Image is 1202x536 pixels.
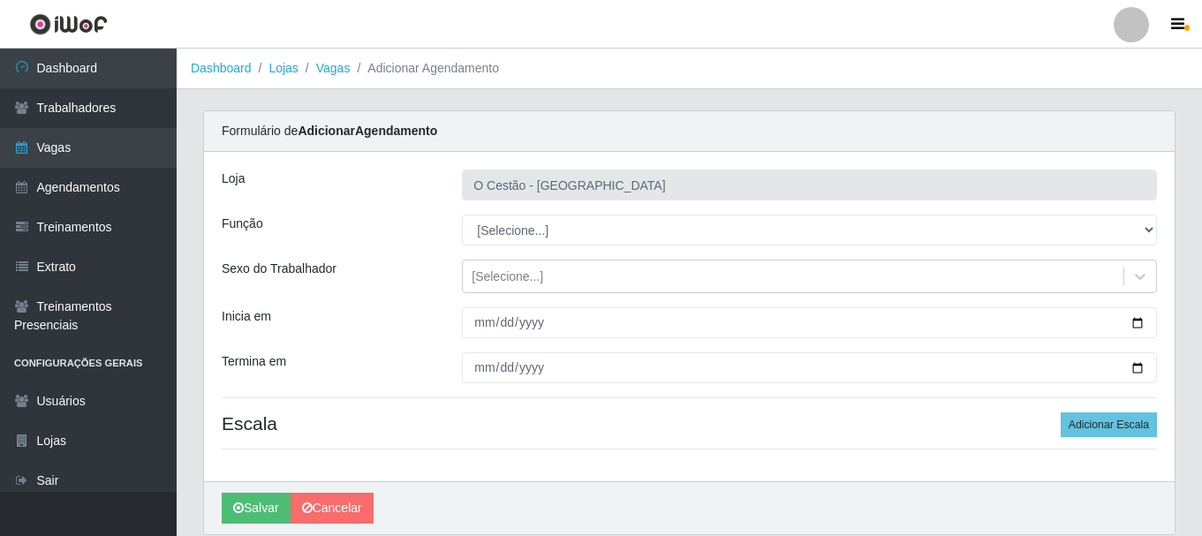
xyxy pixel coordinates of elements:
nav: breadcrumb [177,49,1202,89]
li: Adicionar Agendamento [350,59,499,78]
img: CoreUI Logo [29,13,108,35]
button: Adicionar Escala [1061,412,1157,437]
input: 00/00/0000 [462,352,1157,383]
strong: Adicionar Agendamento [298,124,437,138]
button: Salvar [222,493,291,524]
label: Função [222,215,263,233]
input: 00/00/0000 [462,307,1157,338]
label: Sexo do Trabalhador [222,260,336,278]
div: [Selecione...] [472,268,543,286]
a: Lojas [268,61,298,75]
label: Inicia em [222,307,271,326]
label: Loja [222,170,245,188]
a: Vagas [316,61,351,75]
div: Formulário de [204,111,1175,152]
label: Termina em [222,352,286,371]
a: Cancelar [291,493,374,524]
h4: Escala [222,412,1157,434]
a: Dashboard [191,61,252,75]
